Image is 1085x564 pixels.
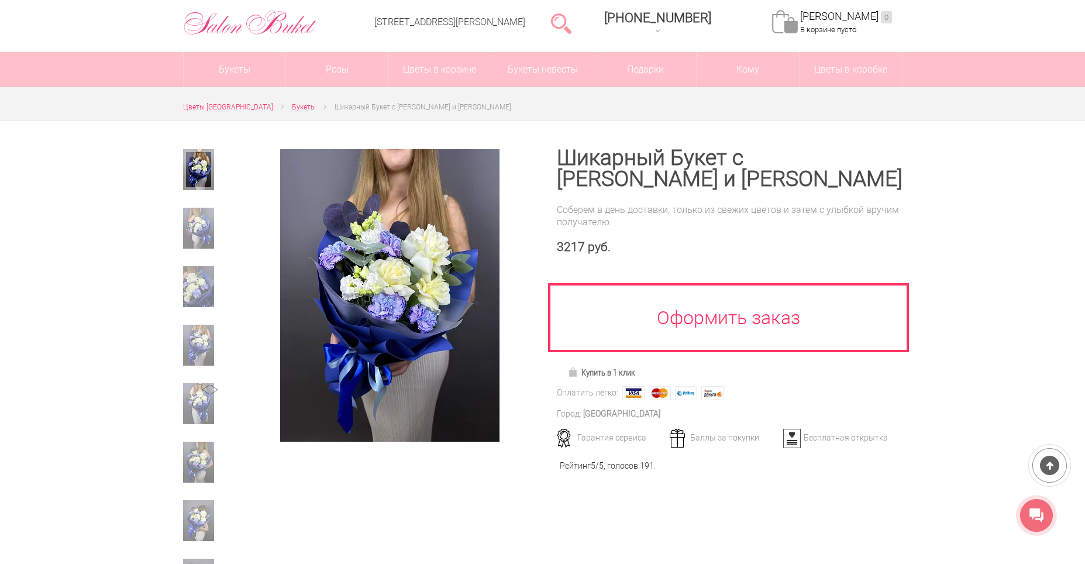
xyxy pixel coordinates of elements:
[604,11,711,25] span: [PHONE_NUMBER]
[701,386,724,400] img: Яндекс Деньги
[800,52,902,87] a: Цветы в коробке
[183,103,273,111] span: Цветы [GEOGRAPHIC_DATA]
[640,461,654,470] span: 191
[286,52,388,87] a: Розы
[183,8,317,38] img: Цветы Нижний Новгород
[553,432,668,443] div: Гарантия сервиса
[557,240,903,255] div: 3217 руб.
[184,52,286,87] a: Букеты
[557,204,903,228] div: Соберем в день доставки, только из свежих цветов и затем с улыбкой вручим получателю.
[697,52,799,87] span: Кому
[666,432,781,443] div: Баллы за покупки
[591,461,595,470] span: 5
[557,387,618,399] div: Оплатить легко:
[557,408,581,420] div: Город:
[594,52,697,87] a: Подарки
[548,283,910,352] a: Оформить заказ
[622,386,645,400] img: Visa
[335,103,511,111] span: Шикарный Букет с [PERSON_NAME] и [PERSON_NAME]
[800,10,892,23] a: [PERSON_NAME]
[563,364,640,381] a: Купить в 1 клик
[557,147,903,190] h1: Шикарный Букет с [PERSON_NAME] и [PERSON_NAME]
[583,408,660,420] div: [GEOGRAPHIC_DATA]
[800,25,856,34] span: В корзине пусто
[280,149,500,442] img: Шикарный Букет с Розами и Синими Диантусами
[597,6,718,40] a: [PHONE_NUMBER]
[183,101,273,114] a: Цветы [GEOGRAPHIC_DATA]
[491,52,594,87] a: Букеты невесты
[374,16,525,27] a: [STREET_ADDRESS][PERSON_NAME]
[292,101,316,114] a: Букеты
[568,367,581,377] img: Купить в 1 клик
[779,432,894,443] div: Бесплатная открытка
[292,103,316,111] span: Букеты
[675,386,697,400] img: Webmoney
[389,52,491,87] a: Цветы в корзине
[649,386,671,400] img: MasterCard
[881,11,892,23] ins: 0
[560,460,656,472] div: Рейтинг /5, голосов: .
[251,149,529,442] a: Увеличить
